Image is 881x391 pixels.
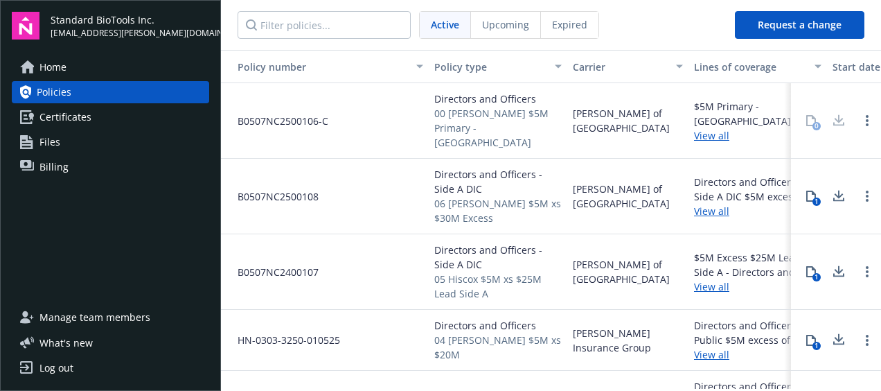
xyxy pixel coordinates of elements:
[859,263,875,280] a: Open options
[226,60,408,74] div: Toggle SortBy
[226,189,319,204] span: B0507NC2500108
[573,182,683,211] span: [PERSON_NAME] of [GEOGRAPHIC_DATA]
[12,106,209,128] a: Certificates
[694,128,821,143] a: View all
[694,60,806,74] div: Lines of coverage
[12,81,209,103] a: Policies
[735,11,864,39] button: Request a change
[797,327,825,354] button: 1
[694,250,821,279] div: $5M Excess $25M Lead Side A - Directors and Officers - Side A DIC
[12,56,209,78] a: Home
[434,167,562,196] span: Directors and Officers - Side A DIC
[51,12,209,40] button: Standard BioTools Inc.[EMAIL_ADDRESS][PERSON_NAME][DOMAIN_NAME]
[39,156,69,178] span: Billing
[434,60,546,74] div: Policy type
[812,342,821,350] div: 1
[39,131,60,153] span: Files
[567,50,688,83] button: Carrier
[37,81,71,103] span: Policies
[694,347,821,362] a: View all
[12,336,115,350] button: What's new
[226,114,328,128] span: B0507NC2500106-C
[12,306,209,329] a: Manage team members
[812,273,821,281] div: 1
[12,12,39,40] img: navigator-logo.svg
[797,258,825,286] button: 1
[238,11,411,39] input: Filter policies...
[797,182,825,210] button: 1
[434,333,562,362] span: 04 [PERSON_NAME] $5M xs $20M
[39,336,93,350] span: What ' s new
[51,12,209,27] span: Standard BioTools Inc.
[812,198,821,206] div: 1
[39,56,66,78] span: Home
[434,106,562,150] span: 00 [PERSON_NAME] $5M Primary - [GEOGRAPHIC_DATA]
[226,60,408,74] div: Policy number
[694,204,821,218] a: View all
[688,50,827,83] button: Lines of coverage
[573,257,683,286] span: [PERSON_NAME] of [GEOGRAPHIC_DATA]
[12,156,209,178] a: Billing
[694,99,821,128] div: $5M Primary - [GEOGRAPHIC_DATA] - Directors and Officers - Public
[573,60,668,74] div: Carrier
[39,357,73,379] div: Log out
[552,17,587,32] span: Expired
[694,279,821,294] a: View all
[431,17,459,32] span: Active
[434,272,562,301] span: 05 Hiscox $5M xs $25M Lead Side A
[226,333,340,347] span: HN-0303-3250-010525
[51,27,209,40] span: [EMAIL_ADDRESS][PERSON_NAME][DOMAIN_NAME]
[434,92,562,106] span: Directors and Officers
[434,196,562,225] span: 06 [PERSON_NAME] $5M xs $30M Excess
[859,188,875,205] a: Open options
[39,306,150,329] span: Manage team members
[694,175,821,204] div: Directors and Officers - Side A DIC $5M excess of $30M - Excess
[39,106,91,128] span: Certificates
[429,50,567,83] button: Policy type
[859,112,875,129] a: Open options
[434,318,562,333] span: Directors and Officers
[482,17,529,32] span: Upcoming
[226,265,319,279] span: B0507NC2400107
[859,332,875,349] a: Open options
[573,326,683,355] span: [PERSON_NAME] Insurance Group
[12,131,209,153] a: Files
[573,106,683,135] span: [PERSON_NAME] of [GEOGRAPHIC_DATA]
[694,318,821,347] div: Directors and Officers - Public $5M excess of $20M - Excess
[434,243,562,272] span: Directors and Officers - Side A DIC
